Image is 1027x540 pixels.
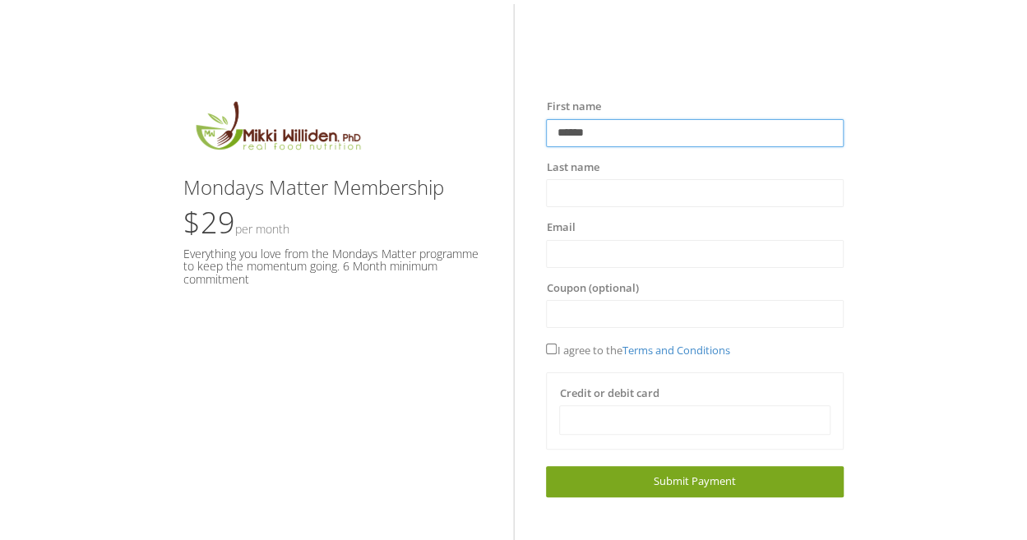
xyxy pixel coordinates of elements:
[546,343,729,358] span: I agree to the
[546,159,599,176] label: Last name
[546,280,638,297] label: Coupon (optional)
[546,466,843,496] a: Submit Payment
[546,99,600,115] label: First name
[183,99,371,160] img: MikkiLogoMain.png
[654,473,736,488] span: Submit Payment
[622,343,729,358] a: Terms and Conditions
[183,202,289,242] span: $29
[570,413,819,427] iframe: Secure card payment input frame
[559,385,659,402] label: Credit or debit card
[183,247,480,285] h5: Everything you love from the Mondays Matter programme to keep the momentum going. 6 Month minimum...
[183,177,480,198] h3: Mondays Matter Membership
[235,221,289,237] small: Per Month
[546,219,575,236] label: Email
